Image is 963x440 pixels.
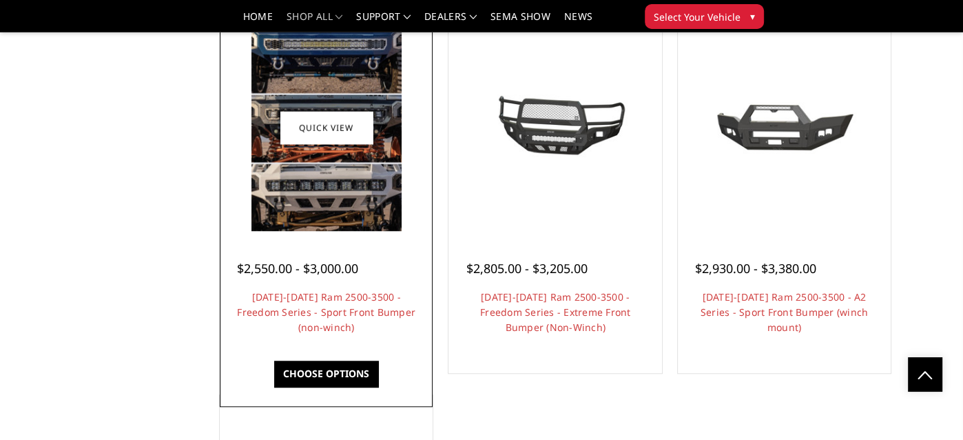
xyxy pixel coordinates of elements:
a: Dealers [424,12,477,32]
a: Home [243,12,273,32]
a: [DATE]-[DATE] Ram 2500-3500 - A2 Series - Sport Front Bumper (winch mount) [701,290,869,334]
span: $2,930.00 - $3,380.00 [695,260,816,277]
a: [DATE]-[DATE] Ram 2500-3500 - Freedom Series - Extreme Front Bumper (Non-Winch) [480,290,631,334]
a: SEMA Show [490,12,550,32]
a: 2019-2025 Ram 2500-3500 - Freedom Series - Extreme Front Bumper (Non-Winch) 2019-2025 Ram 2500-35... [452,25,658,231]
iframe: Chat Widget [894,374,963,440]
img: Multiple lighting options [251,25,402,231]
a: Choose Options [274,361,378,387]
a: Support [356,12,411,32]
a: News [564,12,592,32]
a: 2019-2025 Ram 2500-3500 - Freedom Series - Sport Front Bumper (non-winch) Multiple lighting options [223,25,429,231]
a: Quick view [280,112,373,144]
span: ▾ [750,9,755,23]
a: [DATE]-[DATE] Ram 2500-3500 - Freedom Series - Sport Front Bumper (non-winch) [237,290,415,334]
a: shop all [287,12,342,32]
span: $2,550.00 - $3,000.00 [237,260,358,277]
a: Click to Top [908,357,942,392]
span: Select Your Vehicle [654,10,741,24]
button: Select Your Vehicle [645,4,764,29]
span: $2,805.00 - $3,205.00 [466,260,587,277]
a: 2019-2025 Ram 2500-3500 - A2 Series - Sport Front Bumper (winch mount) 2019-2025 Ram 2500-3500 - ... [681,25,887,231]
